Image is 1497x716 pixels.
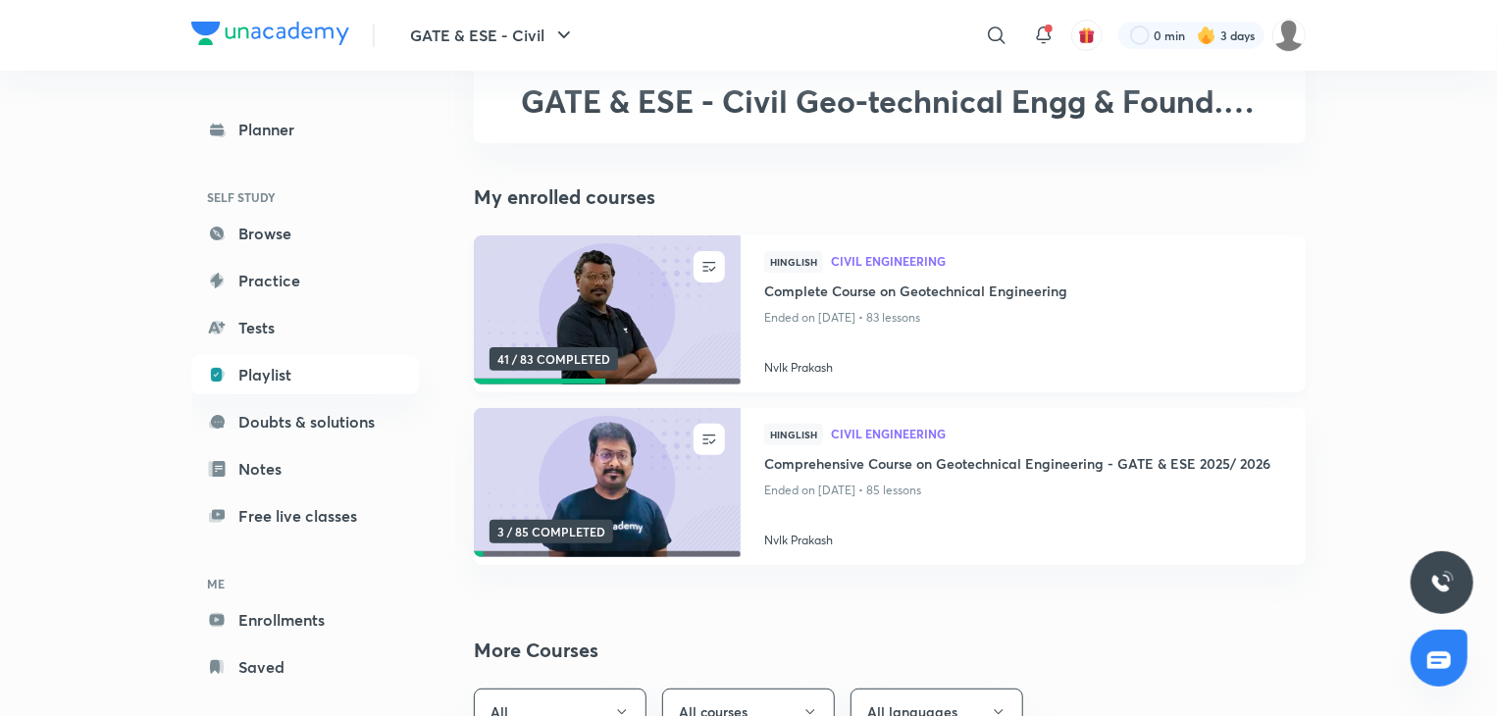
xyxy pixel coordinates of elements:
[191,110,419,149] a: Planner
[1071,20,1103,51] button: avatar
[191,22,349,45] img: Company Logo
[191,308,419,347] a: Tests
[191,600,419,639] a: Enrollments
[1197,26,1216,45] img: streak
[831,255,1282,269] a: Civil Engineering
[764,351,1282,377] a: Nvlk Prakash
[764,478,1282,503] p: Ended on [DATE] • 85 lessons
[474,182,1306,212] h4: My enrolled courses
[764,305,1282,331] p: Ended on [DATE] • 83 lessons
[1078,26,1096,44] img: avatar
[764,453,1282,478] a: Comprehensive Course on Geotechnical Engineering - GATE & ESE 2025/ 2026
[1430,571,1454,594] img: ttu
[191,449,419,488] a: Notes
[191,180,419,214] h6: SELF STUDY
[191,647,419,687] a: Saved
[1272,19,1306,52] img: siddhardha NITW
[191,261,419,300] a: Practice
[764,524,1282,549] a: Nvlk Prakash
[191,567,419,600] h6: ME
[191,214,419,253] a: Browse
[764,251,823,273] span: Hinglish
[191,496,419,536] a: Free live classes
[764,424,823,445] span: Hinglish
[521,79,1255,159] span: GATE & ESE - Civil Geo-technical Engg & Found. Engg
[474,636,1306,665] h2: More Courses
[471,234,743,386] img: new-thumbnail
[831,428,1282,441] a: Civil Engineering
[191,402,419,441] a: Doubts & solutions
[191,355,419,394] a: Playlist
[831,428,1282,439] span: Civil Engineering
[764,281,1282,305] a: Complete Course on Geotechnical Engineering
[474,408,741,565] a: new-thumbnail3 / 85 COMPLETED
[831,255,1282,267] span: Civil Engineering
[490,347,618,371] span: 41 / 83 COMPLETED
[398,16,588,55] button: GATE & ESE - Civil
[191,22,349,50] a: Company Logo
[474,235,741,392] a: new-thumbnail41 / 83 COMPLETED
[471,407,743,559] img: new-thumbnail
[490,520,613,543] span: 3 / 85 COMPLETED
